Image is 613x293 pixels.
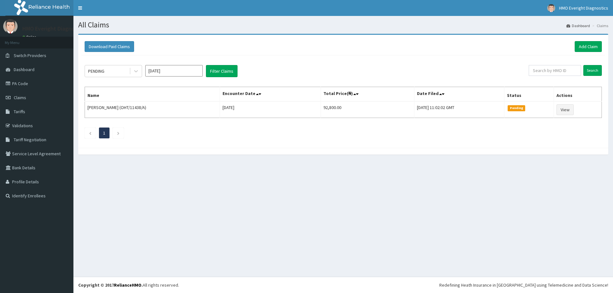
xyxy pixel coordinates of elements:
td: [DATE] [220,101,321,118]
td: 92,800.00 [321,101,414,118]
span: Switch Providers [14,53,46,58]
th: Total Price(₦) [321,87,414,102]
input: Select Month and Year [145,65,203,77]
footer: All rights reserved. [73,277,613,293]
img: User Image [3,19,18,33]
div: Redefining Heath Insurance in [GEOGRAPHIC_DATA] using Telemedicine and Data Science! [439,282,608,288]
span: Tariff Negotiation [14,137,46,143]
a: Add Claim [575,41,602,52]
span: Dashboard [14,67,34,72]
a: Online [22,35,38,39]
h1: All Claims [78,21,608,29]
th: Date Filed [414,87,504,102]
th: Encounter Date [220,87,321,102]
button: Download Paid Claims [85,41,134,52]
th: Name [85,87,220,102]
div: PENDING [88,68,104,74]
a: Previous page [89,130,92,136]
button: Filter Claims [206,65,238,77]
a: Next page [117,130,120,136]
p: HMO Everight Diagnostics [22,26,87,32]
span: Claims [14,95,26,100]
span: Pending [508,105,525,111]
td: [DATE] 11:02:02 GMT [414,101,504,118]
input: Search [583,65,602,76]
input: Search by HMO ID [529,65,581,76]
a: Page 1 is your current page [103,130,105,136]
a: View [556,104,574,115]
li: Claims [591,23,608,28]
a: Dashboard [566,23,590,28]
a: RelianceHMO [114,282,141,288]
img: User Image [547,4,555,12]
th: Actions [554,87,602,102]
th: Status [504,87,554,102]
span: Tariffs [14,109,25,114]
span: HMO Everight Diagnostics [559,5,608,11]
td: [PERSON_NAME] (OHT/11438/A) [85,101,220,118]
strong: Copyright © 2017 . [78,282,143,288]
